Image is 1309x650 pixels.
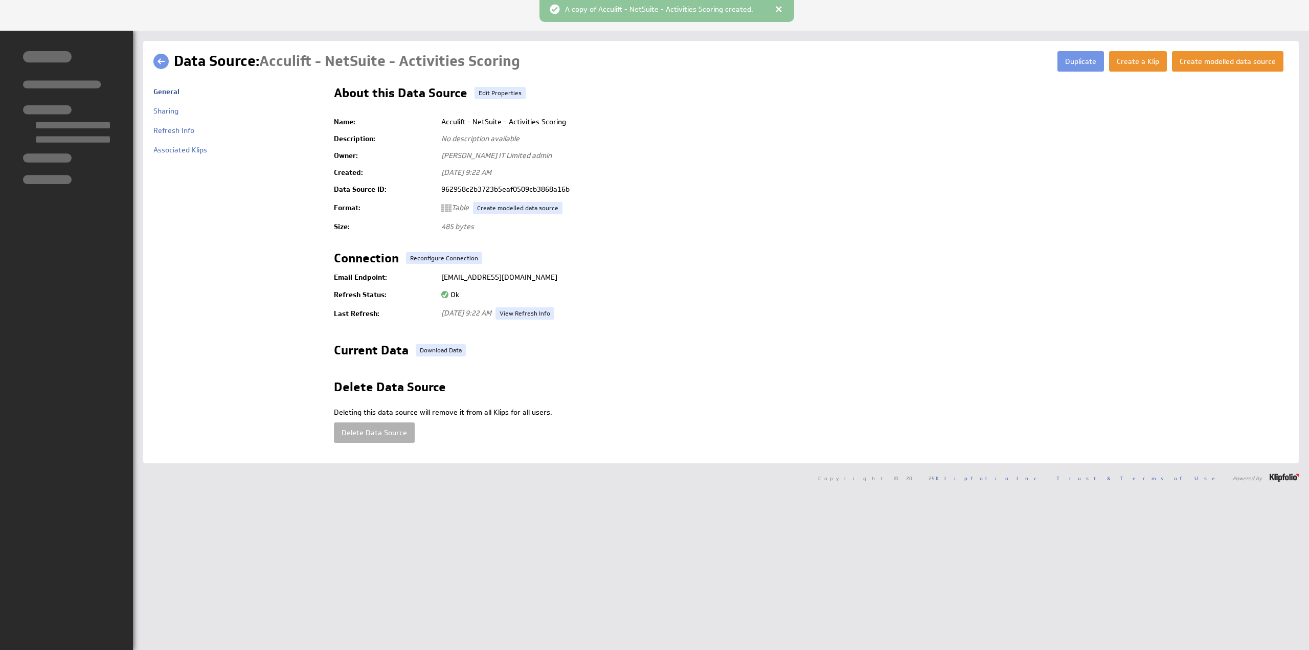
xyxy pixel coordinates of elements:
td: 962958c2b3723b5eaf0509cb3868a16b [436,181,1289,198]
span: No description available [441,134,520,143]
span: Powered by [1233,476,1262,481]
a: Download Data [416,344,466,356]
span: [DATE] 9:22 AM [441,308,491,318]
h2: Connection [334,252,399,268]
td: Owner: [334,147,436,164]
span: [DATE] 9:22 AM [441,168,491,177]
a: Associated Klips [153,145,207,154]
h1: Data Source: [174,51,520,72]
a: Klipfolio Inc. [936,475,1046,482]
a: View Refresh Info [495,307,554,320]
p: Deleting this data source will remove it from all Klips for all users. [334,408,1289,418]
img: ds-format-grid.svg [441,203,452,213]
td: Created: [334,164,436,181]
button: Duplicate [1057,51,1104,72]
td: Email Endpoint: [334,268,436,286]
td: Data Source ID: [334,181,436,198]
span: Acculift - NetSuite - Activities Scoring [259,52,520,71]
span: Ok [441,290,459,299]
img: skeleton-sidenav.svg [23,51,110,184]
a: Refresh Info [153,126,194,135]
h2: Current Data [334,344,409,361]
a: Sharing [153,106,178,116]
span: 485 bytes [441,222,474,231]
a: Create modelled data source [473,202,562,214]
h2: Delete Data Source [334,381,446,397]
img: logo-footer.png [1270,474,1299,482]
td: Acculift - NetSuite - Activities Scoring [436,114,1289,130]
span: [PERSON_NAME] IT Limited admin [441,151,552,160]
a: General [153,87,179,96]
h2: About this Data Source [334,87,467,103]
a: Reconfigure Connection [406,252,482,264]
a: Edit Properties [475,87,526,99]
td: Size: [334,218,436,235]
td: Description: [334,130,436,147]
button: Delete Data Source [334,422,415,443]
td: Refresh Status: [334,286,436,303]
td: Last Refresh: [334,303,436,324]
span: Table [441,203,469,212]
td: Name: [334,114,436,130]
a: Trust & Terms of Use [1056,475,1222,482]
td: [EMAIL_ADDRESS][DOMAIN_NAME] [436,268,1289,286]
span: Copyright © 2025 [818,476,1046,481]
button: Create modelled data source [1172,51,1283,72]
span: A copy of Acculift - NetSuite - Activities Scoring created. [565,6,753,14]
button: Create a Klip [1109,51,1167,72]
td: Format: [334,198,436,218]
